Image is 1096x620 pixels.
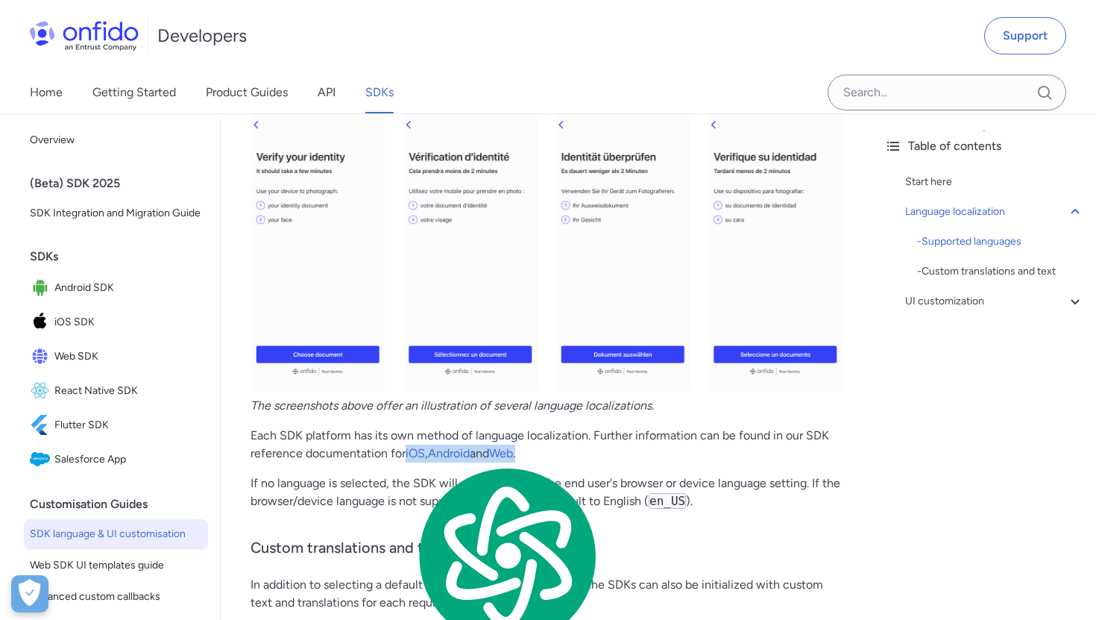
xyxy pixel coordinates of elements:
a: Advanced custom callbacks [24,582,208,612]
a: IconiOS SDKiOS SDK [24,306,208,339]
span: React Native SDK [54,381,202,401]
img: ios-localisation.png [251,101,843,392]
div: Table of contents [884,137,1084,155]
h3: Custom translations and text [251,537,843,561]
span: SDK Integration and Migration Guide [30,204,202,222]
a: Getting Started [92,72,176,113]
em: The screenshots above offer an illustration of several language localizations. [251,398,654,413]
a: -Supported languages [917,233,1084,251]
a: Language localization [905,203,1084,221]
a: Support [984,17,1066,54]
h1: Developers [157,24,247,48]
a: Start here [905,173,1084,191]
a: Web SDK UI templates guide [24,551,208,580]
input: Onfido search input field [828,75,1066,110]
img: IconiOS SDK [30,312,54,333]
span: Android SDK [54,278,202,298]
img: IconReact Native SDK [30,381,54,401]
img: IconSalesforce App [30,449,54,470]
p: In addition to selecting a default language for the SDK session, the SDKs can also be initialized... [251,576,843,612]
div: - Supported languages [917,233,1084,251]
span: Overview [30,131,202,149]
a: -Custom translations and text [917,263,1084,281]
a: Overview [24,125,208,155]
div: SDKs [30,242,214,272]
img: IconFlutter SDK [30,415,54,436]
span: Web SDK UI templates guide [30,557,202,574]
div: - Custom translations and text [917,263,1084,281]
a: SDKs [365,72,394,113]
a: SDK Integration and Migration Guide [24,198,208,228]
a: Product Guides [206,72,288,113]
span: iOS SDK [54,312,202,333]
a: API [318,72,336,113]
a: IconAndroid SDKAndroid SDK [24,272,208,304]
a: iOS [406,446,425,460]
a: UI customization [905,292,1084,310]
div: Cookie Preferences [11,575,48,613]
div: (Beta) SDK 2025 [30,169,214,198]
code: en_US [649,493,686,509]
a: IconWeb SDKWeb SDK [24,340,208,373]
a: IconSalesforce AppSalesforce App [24,443,208,476]
button: Open Preferences [11,575,48,613]
span: Advanced custom callbacks [30,588,202,606]
span: SDK language & UI customisation [30,525,202,543]
span: Web SDK [54,346,202,367]
a: Android [428,446,470,460]
a: IconReact Native SDKReact Native SDK [24,375,208,407]
a: SDK language & UI customisation [24,519,208,549]
img: IconAndroid SDK [30,278,54,298]
span: Flutter SDK [54,415,202,436]
a: Home [30,72,63,113]
div: Customisation Guides [30,489,214,519]
img: IconWeb SDK [30,346,54,367]
p: If no language is selected, the SDK will detect and use the end user's browser or device language... [251,475,843,510]
img: Onfido Logo [30,21,139,51]
a: Web [489,446,513,460]
span: Salesforce App [54,449,202,470]
p: Each SDK platform has its own method of language localization. Further information can be found i... [251,427,843,463]
a: IconFlutter SDKFlutter SDK [24,409,208,442]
